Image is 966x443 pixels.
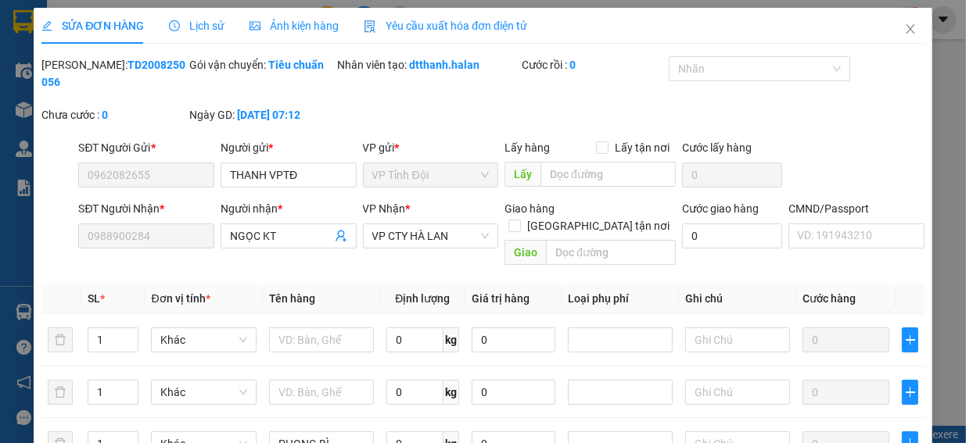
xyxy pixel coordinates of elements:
span: Giao [505,240,546,265]
span: VP Nhận [363,202,406,215]
span: picture [250,20,260,31]
div: Nhân viên tạo: [337,56,519,73]
input: VD: Bàn, Ghế [269,327,374,352]
button: delete [48,380,73,405]
div: SĐT Người Gửi [78,139,214,156]
input: 0 [803,327,889,352]
input: Dọc đường [546,240,676,265]
b: 0 [102,109,108,121]
span: Lấy [505,162,540,187]
span: VP Tỉnh Đội [372,163,490,187]
span: plus [903,386,917,398]
span: VP CTY HÀ LAN [372,224,490,248]
span: edit [41,20,52,31]
div: CMND/Passport [788,200,925,217]
div: SĐT Người Nhận [78,200,214,217]
span: plus [903,334,917,346]
input: VD: Bàn, Ghế [269,380,374,405]
span: Giao hàng [505,202,555,215]
input: Dọc đường [540,162,676,187]
span: kg [443,380,459,405]
span: Đơn vị tính [151,292,210,305]
span: Định lượng [395,292,450,305]
span: SỬA ĐƠN HÀNG [41,20,144,32]
div: Người gửi [221,139,357,156]
b: dtthanh.halan [409,59,479,71]
span: clock-circle [169,20,180,31]
button: plus [902,380,918,405]
div: [PERSON_NAME]: [41,56,186,91]
input: Ghi Chú [685,380,790,405]
span: Khác [160,328,246,352]
b: 0 [569,59,576,71]
input: Ghi Chú [685,327,790,352]
label: Cước giao hàng [682,202,759,215]
span: Lấy hàng [505,141,550,154]
button: delete [48,327,73,352]
span: [GEOGRAPHIC_DATA] tận nơi [521,217,676,234]
div: Chưa cước : [41,106,186,123]
b: [DATE] 07:12 [237,109,300,121]
label: Cước lấy hàng [682,141,752,154]
span: Giá trị hàng [472,292,530,305]
input: Cước giao hàng [682,223,782,248]
span: Ảnh kiện hàng [250,20,339,32]
button: plus [902,327,918,352]
img: icon [364,20,376,33]
div: Cước rồi : [522,56,666,73]
div: Người nhận [221,200,357,217]
input: 0 [803,380,889,405]
div: Ngày GD: [189,106,334,123]
span: close [904,23,917,35]
div: VP gửi [363,139,499,156]
input: Cước lấy hàng [682,163,782,188]
span: Lấy tận nơi [609,139,676,156]
div: Gói vận chuyển: [189,56,334,73]
span: Lịch sử [169,20,224,32]
span: user-add [335,230,347,242]
span: Yêu cầu xuất hóa đơn điện tử [364,20,527,32]
th: Ghi chú [679,284,796,314]
span: Khác [160,380,246,404]
span: Tên hàng [269,292,315,305]
button: Close [889,8,932,52]
b: Tiêu chuẩn [268,59,324,71]
span: kg [443,327,459,352]
span: SL [88,292,100,305]
span: Cước hàng [803,292,856,305]
th: Loại phụ phí [562,284,679,314]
